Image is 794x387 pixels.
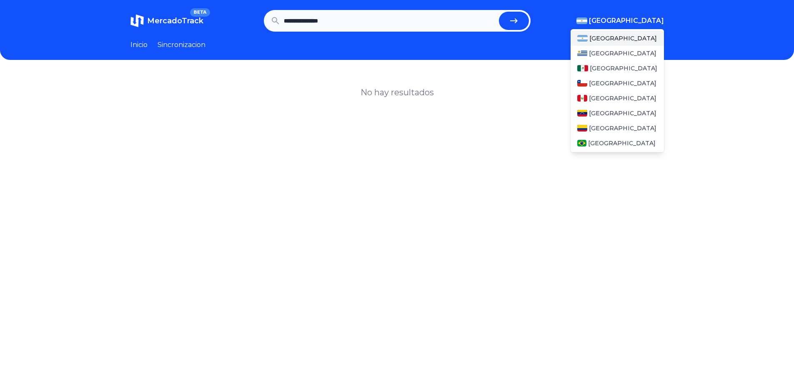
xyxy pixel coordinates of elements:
[130,14,144,27] img: MercadoTrack
[577,50,587,57] img: Uruguay
[589,109,656,117] span: [GEOGRAPHIC_DATA]
[589,94,656,102] span: [GEOGRAPHIC_DATA]
[571,61,664,76] a: Mexico[GEOGRAPHIC_DATA]
[158,40,205,50] a: Sincronizacion
[571,136,664,151] a: Brasil[GEOGRAPHIC_DATA]
[589,49,656,57] span: [GEOGRAPHIC_DATA]
[577,95,587,102] img: Peru
[571,121,664,136] a: Colombia[GEOGRAPHIC_DATA]
[577,35,588,42] img: Argentina
[571,76,664,91] a: Chile[GEOGRAPHIC_DATA]
[577,140,587,146] img: Brasil
[589,124,656,132] span: [GEOGRAPHIC_DATA]
[571,106,664,121] a: Venezuela[GEOGRAPHIC_DATA]
[577,65,588,72] img: Mexico
[571,31,664,46] a: Argentina[GEOGRAPHIC_DATA]
[577,80,587,87] img: Chile
[571,91,664,106] a: Peru[GEOGRAPHIC_DATA]
[147,16,203,25] span: MercadoTrack
[190,8,210,17] span: BETA
[571,46,664,61] a: Uruguay[GEOGRAPHIC_DATA]
[576,16,664,26] button: [GEOGRAPHIC_DATA]
[576,17,587,24] img: Argentina
[577,125,587,131] img: Colombia
[130,40,148,50] a: Inicio
[589,79,656,87] span: [GEOGRAPHIC_DATA]
[589,34,657,42] span: [GEOGRAPHIC_DATA]
[577,110,587,117] img: Venezuela
[130,14,203,27] a: MercadoTrackBETA
[590,64,657,72] span: [GEOGRAPHIC_DATA]
[588,139,656,147] span: [GEOGRAPHIC_DATA]
[589,16,664,26] span: [GEOGRAPHIC_DATA]
[361,87,434,98] h1: No hay resultados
